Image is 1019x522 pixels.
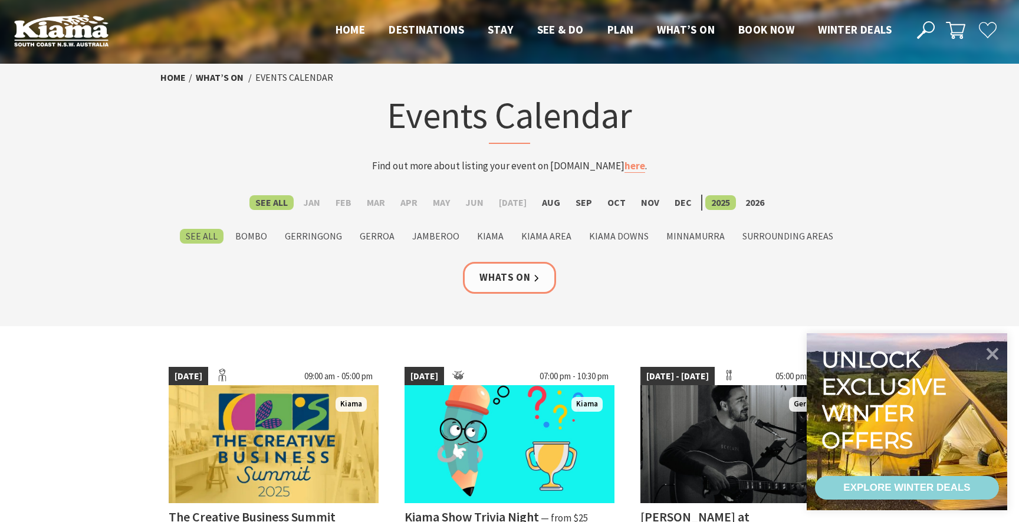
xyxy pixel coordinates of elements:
label: See All [249,195,294,210]
span: Book now [738,22,794,37]
a: Home [160,71,186,84]
label: Minnamurra [660,229,731,244]
span: [DATE] [169,367,208,386]
label: Mar [361,195,391,210]
p: Find out more about listing your event on [DOMAIN_NAME] . [278,158,741,174]
img: creative Business Summit [169,385,379,503]
label: Gerroa [354,229,400,244]
label: May [427,195,456,210]
div: Unlock exclusive winter offers [821,346,952,454]
a: Whats On [463,262,556,293]
label: 2025 [705,195,736,210]
label: Nov [635,195,665,210]
label: Sep [570,195,598,210]
h1: Events Calendar [278,91,741,144]
label: Jan [297,195,326,210]
label: Kiama Downs [583,229,655,244]
label: Kiama Area [515,229,577,244]
span: 07:00 pm - 10:30 pm [534,367,614,386]
label: Oct [601,195,632,210]
span: Kiama [571,397,603,412]
div: EXPLORE WINTER DEALS [843,476,970,500]
span: Stay [488,22,514,37]
label: Dec [669,195,698,210]
span: See & Do [537,22,584,37]
label: Jun [459,195,489,210]
label: Bombo [229,229,273,244]
span: 09:00 am - 05:00 pm [298,367,379,386]
span: Plan [607,22,634,37]
img: Matt Dundas [640,385,850,503]
span: Winter Deals [818,22,892,37]
img: trivia night [405,385,614,503]
span: Home [336,22,366,37]
a: here [624,159,645,173]
label: Feb [330,195,357,210]
label: See All [180,229,223,244]
label: Apr [395,195,423,210]
nav: Main Menu [324,21,903,40]
label: Surrounding Areas [737,229,839,244]
span: Kiama [336,397,367,412]
span: [DATE] [405,367,444,386]
span: [DATE] - [DATE] [640,367,715,386]
li: Events Calendar [255,70,333,86]
label: Kiama [471,229,509,244]
span: 05:00 pm - 08:00 pm [770,367,850,386]
span: Gerringong [789,397,839,412]
label: Aug [536,195,566,210]
a: EXPLORE WINTER DEALS [815,476,999,500]
label: Gerringong [279,229,348,244]
label: 2026 [739,195,770,210]
a: What’s On [196,71,244,84]
img: Kiama Logo [14,14,109,47]
span: Destinations [389,22,464,37]
label: [DATE] [493,195,532,210]
label: Jamberoo [406,229,465,244]
span: What’s On [657,22,715,37]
